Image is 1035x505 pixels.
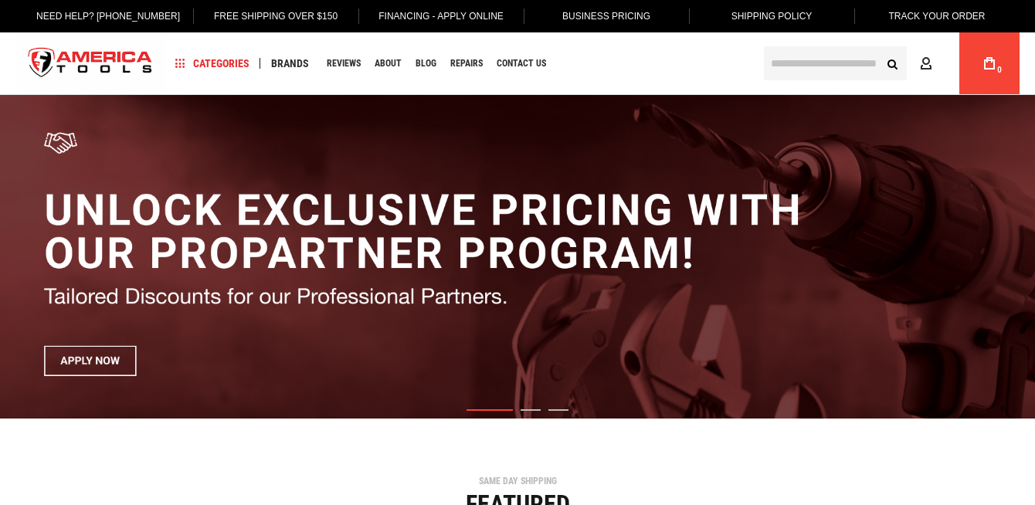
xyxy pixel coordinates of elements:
[15,35,165,93] a: store logo
[450,59,483,68] span: Repairs
[320,53,368,74] a: Reviews
[731,11,813,22] span: Shipping Policy
[264,53,316,74] a: Brands
[168,53,256,74] a: Categories
[975,32,1004,94] a: 0
[271,58,309,69] span: Brands
[416,59,436,68] span: Blog
[15,35,165,93] img: America Tools
[175,58,249,69] span: Categories
[497,59,546,68] span: Contact Us
[490,53,553,74] a: Contact Us
[877,49,907,78] button: Search
[409,53,443,74] a: Blog
[327,59,361,68] span: Reviews
[375,59,402,68] span: About
[997,66,1002,74] span: 0
[443,53,490,74] a: Repairs
[12,476,1023,486] div: SAME DAY SHIPPING
[368,53,409,74] a: About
